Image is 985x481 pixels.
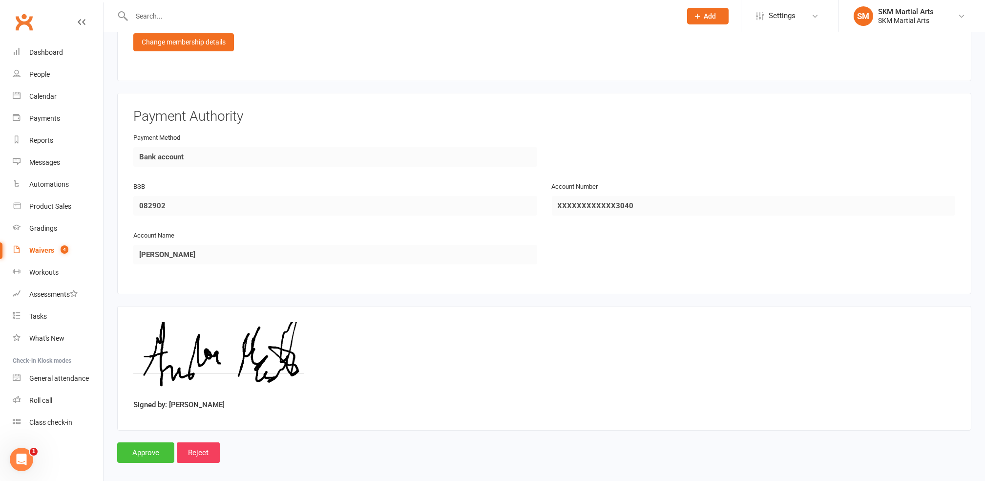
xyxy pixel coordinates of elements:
[13,390,103,412] a: Roll call
[13,412,103,434] a: Class kiosk mode
[13,196,103,218] a: Product Sales
[29,268,59,276] div: Workouts
[29,114,60,122] div: Payments
[769,5,796,27] span: Settings
[29,396,52,404] div: Roll call
[13,284,103,306] a: Assessments
[13,240,103,262] a: Waivers 4
[29,418,72,426] div: Class check-in
[704,12,716,20] span: Add
[13,64,103,86] a: People
[13,262,103,284] a: Workouts
[30,448,38,456] span: 1
[13,130,103,152] a: Reports
[133,133,180,143] label: Payment Method
[133,182,145,192] label: BSB
[133,33,234,51] div: Change membership details
[29,290,78,298] div: Assessments
[13,86,103,108] a: Calendar
[129,9,675,23] input: Search...
[13,218,103,240] a: Gradings
[133,231,174,241] label: Account Name
[29,312,47,320] div: Tasks
[133,399,225,411] label: Signed by: [PERSON_NAME]
[117,442,174,463] input: Approve
[29,246,54,254] div: Waivers
[13,368,103,390] a: General attendance kiosk mode
[13,108,103,130] a: Payments
[29,136,53,144] div: Reports
[687,8,729,24] button: Add
[13,42,103,64] a: Dashboard
[878,16,934,25] div: SKM Martial Arts
[854,6,873,26] div: SM
[552,182,598,192] label: Account Number
[29,202,71,210] div: Product Sales
[29,374,89,382] div: General attendance
[29,158,60,166] div: Messages
[10,448,33,471] iframe: Intercom live chat
[29,92,57,100] div: Calendar
[12,10,36,34] a: Clubworx
[13,152,103,174] a: Messages
[878,7,934,16] div: SKM Martial Arts
[29,70,50,78] div: People
[29,224,57,232] div: Gradings
[133,109,955,124] h3: Payment Authority
[133,322,304,395] img: image1754899942.png
[61,245,68,254] span: 4
[29,48,63,56] div: Dashboard
[13,328,103,350] a: What's New
[13,306,103,328] a: Tasks
[177,442,220,463] input: Reject
[29,180,69,188] div: Automations
[13,174,103,196] a: Automations
[29,334,64,342] div: What's New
